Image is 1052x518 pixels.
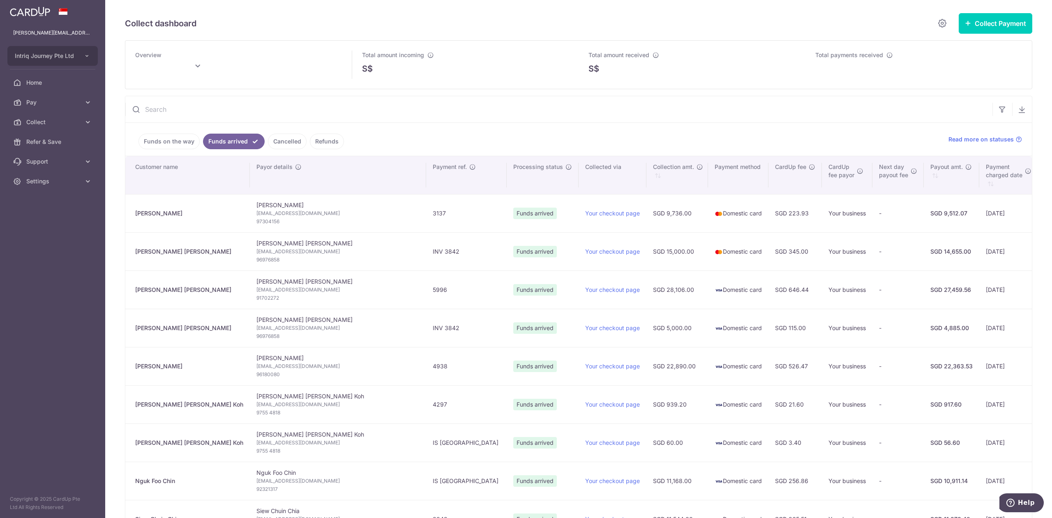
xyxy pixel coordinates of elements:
th: Collected via [579,156,646,194]
span: Funds arrived [513,437,557,449]
div: SGD 10,911.14 [930,477,973,485]
td: Your business [822,385,872,423]
th: Next daypayout fee [872,156,924,194]
span: Refer & Save [26,138,81,146]
td: SGD 11,168.00 [646,462,708,500]
td: Domestic card [708,462,768,500]
span: CardUp fee payor [828,163,854,179]
td: SGD 3.40 [768,423,822,462]
td: SGD 526.47 [768,347,822,385]
span: Funds arrived [513,284,557,296]
td: Your business [822,462,872,500]
td: Domestic card [708,347,768,385]
span: Funds arrived [513,361,557,372]
th: CardUpfee payor [822,156,872,194]
td: SGD 9,736.00 [646,194,708,232]
div: SGD 22,363.53 [930,362,973,370]
a: Refunds [310,134,344,149]
td: Domestic card [708,194,768,232]
img: visa-sm-192604c4577d2d35970c8ed26b86981c2741ebd56154ab54ad91a526f0f24972.png [715,439,723,447]
span: [EMAIL_ADDRESS][DOMAIN_NAME] [256,400,420,409]
td: [DATE] [979,385,1036,423]
span: Collect [26,118,81,126]
span: Payment ref. [433,163,467,171]
td: - [872,309,924,347]
h5: Collect dashboard [125,17,196,30]
td: [DATE] [979,232,1036,271]
span: 9755 4818 [256,409,420,417]
th: Collection amt. : activate to sort column ascending [646,156,708,194]
td: - [872,385,924,423]
td: [DATE] [979,309,1036,347]
span: 92321317 [256,485,420,493]
th: CardUp fee [768,156,822,194]
span: S$ [588,62,599,75]
span: Support [26,157,81,166]
td: [DATE] [979,271,1036,309]
td: SGD 5,000.00 [646,309,708,347]
a: Your checkout page [585,363,640,370]
a: Your checkout page [585,439,640,446]
span: Settings [26,177,81,185]
td: - [872,347,924,385]
span: [EMAIL_ADDRESS][DOMAIN_NAME] [256,362,420,370]
span: Home [26,79,81,87]
td: Domestic card [708,423,768,462]
div: [PERSON_NAME] [PERSON_NAME] Koh [135,439,243,447]
span: Next day payout fee [879,163,908,179]
span: 97304156 [256,217,420,226]
td: IS [GEOGRAPHIC_DATA] [426,423,507,462]
a: Funds on the way [138,134,200,149]
td: Your business [822,423,872,462]
td: [PERSON_NAME] [PERSON_NAME] Koh [250,423,426,462]
td: [PERSON_NAME] [250,194,426,232]
div: SGD 14,655.00 [930,247,973,256]
div: SGD 27,459.56 [930,286,973,294]
td: - [872,423,924,462]
button: Intriq Journey Pte Ltd [7,46,98,66]
span: 96180080 [256,370,420,379]
a: Your checkout page [585,324,640,331]
img: visa-sm-192604c4577d2d35970c8ed26b86981c2741ebd56154ab54ad91a526f0f24972.png [715,286,723,294]
span: Intriq Journey Pte Ltd [15,52,76,60]
td: SGD 21.60 [768,385,822,423]
span: [EMAIL_ADDRESS][DOMAIN_NAME] [256,209,420,217]
input: Search [125,96,992,123]
a: Cancelled [268,134,307,149]
img: visa-sm-192604c4577d2d35970c8ed26b86981c2741ebd56154ab54ad91a526f0f24972.png [715,401,723,409]
th: Payout amt. : activate to sort column ascending [924,156,979,194]
td: [PERSON_NAME] [PERSON_NAME] [250,232,426,271]
a: Read more on statuses [948,135,1022,143]
td: - [872,271,924,309]
td: SGD 28,106.00 [646,271,708,309]
span: 9755 4818 [256,447,420,455]
td: SGD 115.00 [768,309,822,347]
td: [PERSON_NAME] [250,347,426,385]
div: SGD 9,512.07 [930,209,973,217]
td: INV 3842 [426,232,507,271]
td: 5996 [426,271,507,309]
a: Your checkout page [585,210,640,217]
td: SGD 939.20 [646,385,708,423]
td: 3137 [426,194,507,232]
span: Funds arrived [513,208,557,219]
td: Domestic card [708,232,768,271]
span: [EMAIL_ADDRESS][DOMAIN_NAME] [256,477,420,485]
a: Funds arrived [203,134,265,149]
img: CardUp [10,7,50,16]
div: [PERSON_NAME] [135,362,243,370]
th: Payment ref. [426,156,507,194]
span: Funds arrived [513,246,557,257]
div: SGD 56.60 [930,439,973,447]
td: [PERSON_NAME] [PERSON_NAME] [250,271,426,309]
span: CardUp fee [775,163,806,171]
td: Your business [822,232,872,271]
span: Total amount incoming [362,51,424,58]
iframe: Opens a widget where you can find more information [999,493,1044,514]
td: Your business [822,347,872,385]
span: Total amount received [588,51,649,58]
td: SGD 15,000.00 [646,232,708,271]
td: SGD 256.86 [768,462,822,500]
span: Payor details [256,163,293,171]
td: [DATE] [979,423,1036,462]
